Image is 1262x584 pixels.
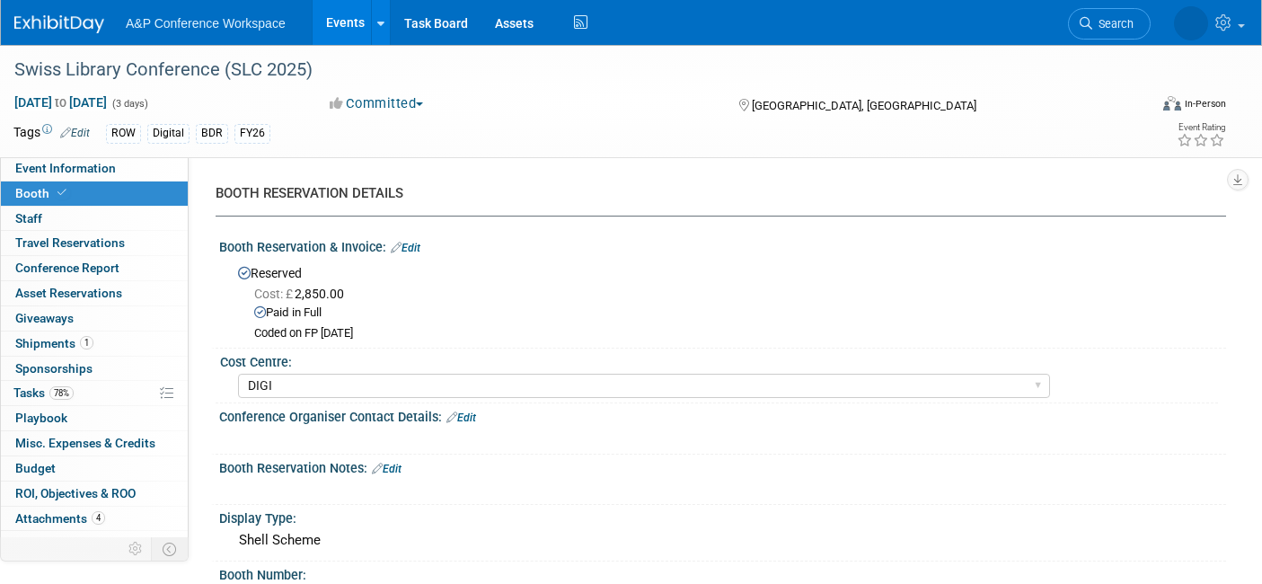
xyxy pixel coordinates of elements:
a: Asset Reservations [1,281,188,305]
div: FY26 [234,124,270,143]
span: Misc. Expenses & Credits [15,436,155,450]
span: Sponsorships [15,361,93,376]
img: Anne Weston [1174,6,1208,40]
span: to [52,95,69,110]
a: Event Information [1,156,188,181]
div: Cost Centre: [220,349,1218,371]
span: Attachments [15,511,105,526]
span: Playbook [15,411,67,425]
div: ROW [106,124,141,143]
a: Playbook [1,406,188,430]
a: Search [1068,8,1151,40]
div: Coded on FP [DATE] [254,326,1213,341]
span: [GEOGRAPHIC_DATA], [GEOGRAPHIC_DATA] [752,99,976,112]
span: Staff [15,211,42,226]
a: Edit [372,463,402,475]
a: Booth [1,181,188,206]
span: Shipments [15,336,93,350]
i: Booth reservation complete [57,188,66,198]
span: Tasks [13,385,74,400]
a: ROI, Objectives & ROO [1,482,188,506]
span: Travel Reservations [15,235,125,250]
span: Cost: £ [254,287,295,301]
a: Tasks78% [1,381,188,405]
div: Reserved [233,260,1213,341]
button: Committed [323,94,430,113]
span: 4 [92,511,105,525]
div: Event Format [1046,93,1226,120]
div: Display Type: [219,505,1226,527]
div: Digital [147,124,190,143]
span: Budget [15,461,56,475]
a: Attachments4 [1,507,188,531]
span: (3 days) [110,98,148,110]
td: Tags [13,123,90,144]
span: 1 [80,336,93,350]
a: Giveaways [1,306,188,331]
div: Paid in Full [254,305,1213,322]
span: ROI, Objectives & ROO [15,486,136,500]
a: Conference Report [1,256,188,280]
span: Event Information [15,161,116,175]
span: A&P Conference Workspace [126,16,286,31]
span: [DATE] [DATE] [13,94,108,111]
span: Giveaways [15,311,74,325]
span: Search [1092,17,1134,31]
a: Shipments1 [1,332,188,356]
div: Booth Reservation & Invoice: [219,234,1226,257]
div: Booth Number: [219,562,1226,584]
span: Booth [15,186,70,200]
a: Edit [60,127,90,139]
a: Budget [1,456,188,481]
a: Staff [1,207,188,231]
div: Swiss Library Conference (SLC 2025) [8,54,1123,86]
img: Format-Inperson.png [1163,96,1181,111]
div: Shell Scheme [233,526,1213,554]
a: Edit [391,242,420,254]
a: Travel Reservations [1,231,188,255]
div: BDR [196,124,228,143]
a: Misc. Expenses & Credits [1,431,188,456]
div: BOOTH RESERVATION DETAILS [216,184,1213,203]
div: Booth Reservation Notes: [219,455,1226,478]
span: 78% [49,386,74,400]
span: more [12,535,40,550]
td: Personalize Event Tab Strip [120,537,152,561]
div: In-Person [1184,97,1226,111]
div: Conference Organiser Contact Details: [219,403,1226,427]
span: Asset Reservations [15,286,122,300]
span: Conference Report [15,261,119,275]
span: 2,850.00 [254,287,351,301]
a: more [1,531,188,555]
img: ExhibitDay [14,15,104,33]
a: Edit [446,411,476,424]
div: Event Rating [1177,123,1225,132]
td: Toggle Event Tabs [152,537,189,561]
a: Sponsorships [1,357,188,381]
